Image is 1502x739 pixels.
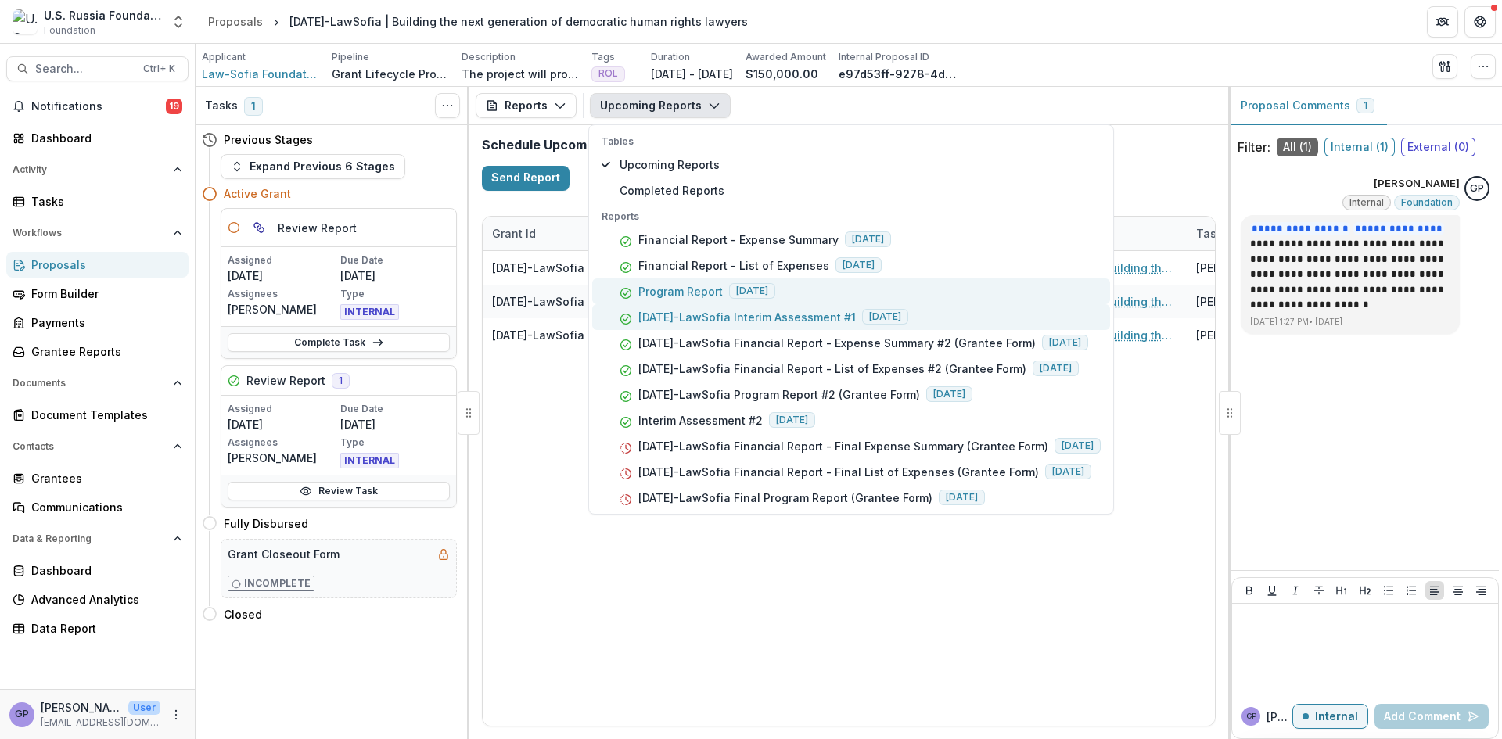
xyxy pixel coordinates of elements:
p: Tags [591,50,615,64]
span: [DATE] [862,309,908,325]
p: [DATE]-LawSofia Financial Report - Final List of Expenses (Grantee Form) [638,464,1039,480]
p: [DATE] [228,267,337,284]
button: Open Documents [6,371,189,396]
span: Activity [13,164,167,175]
div: Proposals [208,13,263,30]
button: Notifications19 [6,94,189,119]
button: Partners [1427,6,1458,38]
div: Gennady Podolny [1470,184,1484,194]
p: Internal Proposal ID [839,50,929,64]
button: Strike [1310,581,1328,600]
span: INTERNAL [340,304,399,320]
a: Document Templates [6,402,189,428]
p: [DATE]-LawSofia Financial Report - Expense Summary #2 (Grantee Form) [638,335,1036,351]
p: Reports [602,210,1101,224]
div: Task Assignee [1187,225,1286,242]
p: Due Date [340,402,450,416]
span: ROL [598,68,618,79]
span: [DATE] [939,490,985,505]
div: [PERSON_NAME] [1196,260,1285,276]
p: Grant Lifecycle Process [332,66,449,82]
a: Payments [6,310,189,335]
span: Internal ( 1 ) [1324,138,1395,156]
span: Contacts [13,441,167,452]
span: Foundation [44,23,95,38]
p: [DATE]-LawSofia Financial Report - List of Expenses #2 (Grantee Form) [638,361,1026,377]
span: Notifications [31,100,166,113]
button: Open entity switcher [167,6,189,38]
p: Awarded Amount [746,50,826,64]
a: Complete Task [228,333,450,352]
button: Underline [1263,581,1281,600]
div: Advanced Analytics [31,591,176,608]
span: 19 [166,99,182,114]
p: [PERSON_NAME] [1374,176,1460,192]
p: Applicant [202,50,246,64]
p: Filter: [1238,138,1270,156]
span: [DATE] [926,386,972,402]
a: Grantees [6,465,189,491]
button: Proposal Comments [1228,87,1387,125]
a: Form Builder [6,281,189,307]
p: [EMAIL_ADDRESS][DOMAIN_NAME] [41,716,160,730]
button: Ordered List [1402,581,1421,600]
span: [DATE] [1042,335,1088,350]
a: Review Task [228,482,450,500]
p: [DATE] [340,416,450,432]
div: Task Assignee [1187,217,1304,250]
p: The project will provide legal aid in courts for people charged on foreign agent or undesirable o... [462,66,579,82]
p: e97d53ff-9278-4d28-bb55-95192b3cb419 [839,66,956,82]
p: Due Date [340,253,450,267]
button: Get Help [1464,6,1496,38]
span: [DATE] [845,231,891,247]
div: Tasks [31,193,176,210]
p: [DATE] 1:27 PM • [DATE] [1250,316,1450,328]
span: External ( 0 ) [1401,138,1475,156]
button: Open Activity [6,157,189,182]
div: Communications [31,499,176,515]
div: Gennady Podolny [1246,712,1256,720]
p: Description [462,50,516,64]
p: User [128,701,160,715]
a: Grantee Reports [6,339,189,364]
h4: Closed [224,606,262,622]
h5: Review Report [246,372,325,389]
div: [DATE]-LawSofia [492,260,584,276]
p: [DATE]-LawSofia Interim Assessment #1 [638,309,856,325]
span: [DATE] [729,283,775,299]
h4: Fully Disbursed [224,515,308,532]
p: Assignees [228,287,337,301]
img: U.S. Russia Foundation [13,9,38,34]
p: [DATE] [228,416,337,432]
span: Documents [13,378,167,389]
p: Incomplete [244,576,311,590]
span: Completed Reports [620,182,1101,199]
button: Upcoming Reports [590,93,731,118]
p: Assignees [228,436,337,450]
button: Open Contacts [6,434,189,459]
span: [DATE] [1045,464,1091,479]
button: Italicize [1286,581,1305,600]
p: [DATE]-LawSofia Final Program Report (Grantee Form) [638,490,932,506]
nav: breadcrumb [202,10,754,33]
h5: Grant Closeout Form [228,546,340,562]
div: Payments [31,314,176,331]
a: Communications [6,494,189,520]
div: Form Builder [31,285,176,302]
p: Type [340,287,450,301]
span: INTERNAL [340,453,399,468]
span: [DATE] [835,257,882,273]
span: Search... [35,63,134,76]
div: [DATE]-LawSofia [492,327,584,343]
a: Dashboard [6,125,189,151]
a: Data Report [6,615,189,641]
h4: Active Grant [224,185,291,202]
button: Reports [476,93,577,118]
a: Proposals [6,252,189,278]
span: Workflows [13,228,167,239]
div: U.S. Russia Foundation [44,7,161,23]
div: Grantees [31,470,176,486]
span: 1 [1364,100,1367,111]
button: Bullet List [1379,581,1398,600]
